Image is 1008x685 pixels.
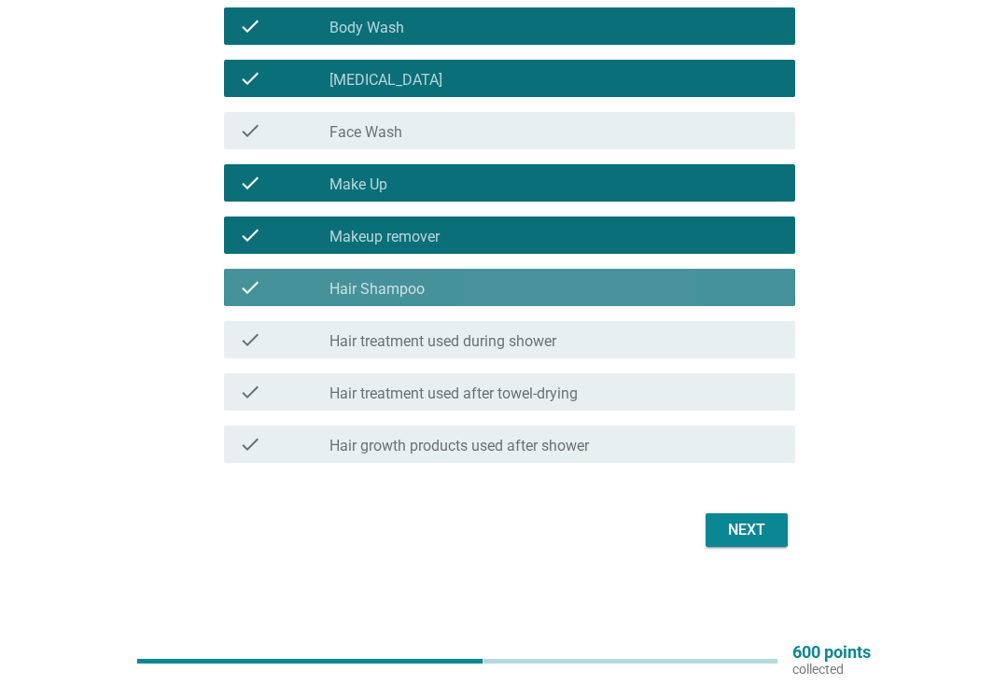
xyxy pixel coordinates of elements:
i: check [239,15,261,37]
label: Body Wash [329,19,404,37]
p: 600 points [792,644,871,661]
label: Make Up [329,175,387,194]
i: check [239,276,261,299]
i: check [239,381,261,403]
label: Face Wash [329,123,402,142]
i: check [239,119,261,142]
button: Next [706,513,788,547]
i: check [239,67,261,90]
label: Hair growth products used after shower [329,437,589,455]
label: Hair Shampoo [329,280,425,299]
label: Hair treatment used during shower [329,332,556,351]
i: check [239,172,261,194]
label: Hair treatment used after towel-drying [329,384,578,403]
div: Next [721,519,773,541]
label: Makeup remover [329,228,440,246]
p: collected [792,661,871,678]
i: check [239,433,261,455]
label: [MEDICAL_DATA] [329,71,442,90]
i: check [239,329,261,351]
i: check [239,224,261,246]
